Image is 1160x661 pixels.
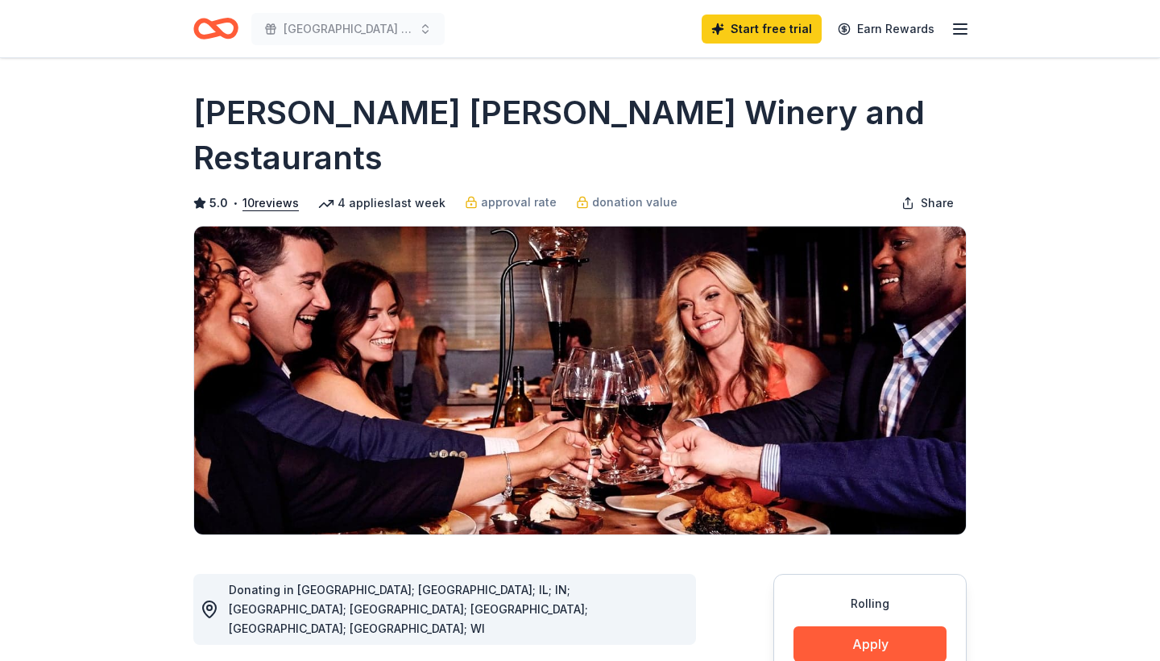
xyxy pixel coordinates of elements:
img: Image for Cooper's Hawk Winery and Restaurants [194,227,966,534]
span: donation value [592,193,677,212]
span: 5.0 [209,193,228,213]
span: Donating in [GEOGRAPHIC_DATA]; [GEOGRAPHIC_DATA]; IL; IN; [GEOGRAPHIC_DATA]; [GEOGRAPHIC_DATA]; [... [229,583,588,635]
h1: [PERSON_NAME] [PERSON_NAME] Winery and Restaurants [193,90,967,181]
button: [GEOGRAPHIC_DATA] PTA Fundraiser [251,13,445,45]
a: donation value [576,193,677,212]
div: Rolling [793,594,947,613]
div: 4 applies last week [318,193,445,213]
button: 10reviews [242,193,299,213]
button: Share [889,187,967,219]
a: Start free trial [702,15,822,44]
span: approval rate [481,193,557,212]
a: approval rate [465,193,557,212]
span: • [233,197,238,210]
span: [GEOGRAPHIC_DATA] PTA Fundraiser [284,19,412,39]
a: Home [193,10,238,48]
a: Earn Rewards [828,15,944,44]
span: Share [921,193,954,213]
